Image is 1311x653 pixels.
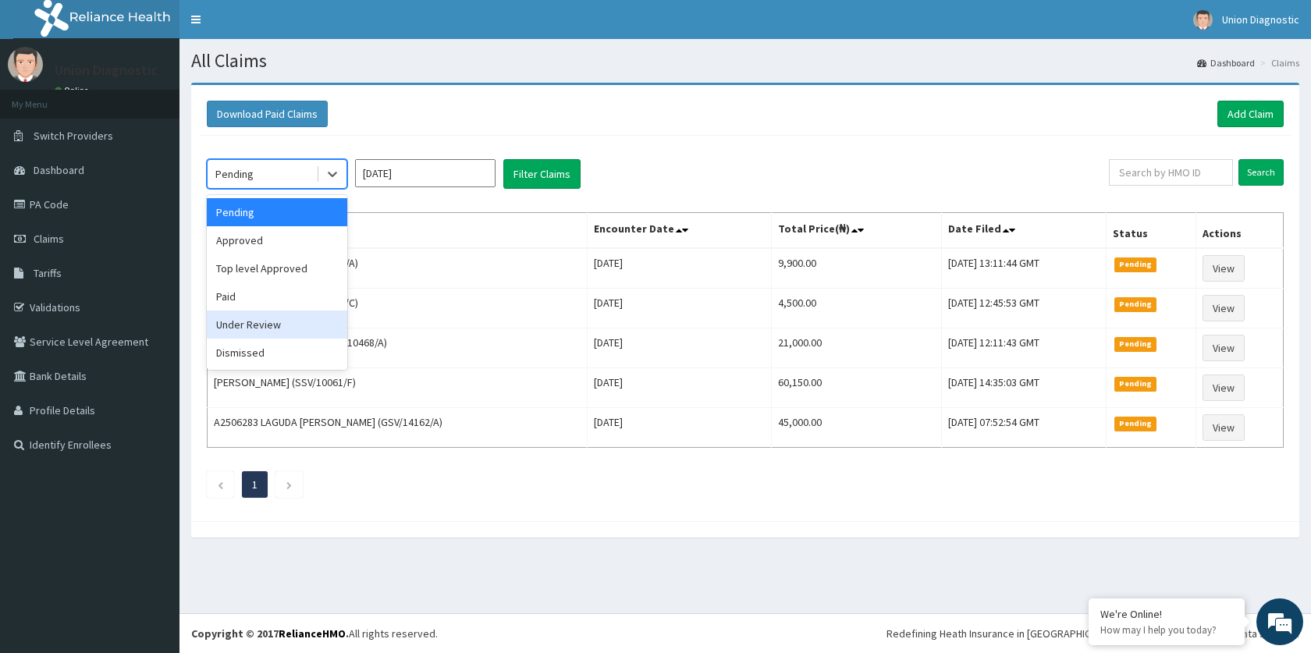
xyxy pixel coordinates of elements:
[208,213,588,249] th: Name
[1217,101,1284,127] a: Add Claim
[208,408,588,448] td: A2506283 LAGUDA [PERSON_NAME] (GSV/14162/A)
[34,266,62,280] span: Tariffs
[503,159,581,189] button: Filter Claims
[1203,295,1245,321] a: View
[8,47,43,82] img: User Image
[1100,623,1233,637] p: How may I help you today?
[1203,414,1245,441] a: View
[34,129,113,143] span: Switch Providers
[1109,159,1233,186] input: Search by HMO ID
[34,232,64,246] span: Claims
[1238,159,1284,186] input: Search
[1193,10,1213,30] img: User Image
[55,85,92,96] a: Online
[191,626,349,641] strong: Copyright © 2017 .
[207,226,347,254] div: Approved
[771,248,941,289] td: 9,900.00
[286,477,293,492] a: Next page
[886,626,1299,641] div: Redefining Heath Insurance in [GEOGRAPHIC_DATA] using Telemedicine and Data Science!
[771,408,941,448] td: 45,000.00
[1203,374,1245,401] a: View
[942,289,1107,328] td: [DATE] 12:45:53 GMT
[207,198,347,226] div: Pending
[8,426,297,481] textarea: Type your message and hit 'Enter'
[588,248,772,289] td: [DATE]
[207,254,347,282] div: Top level Approved
[179,613,1311,653] footer: All rights reserved.
[771,213,941,249] th: Total Price(₦)
[207,339,347,367] div: Dismissed
[1114,297,1157,311] span: Pending
[1222,12,1299,27] span: Union Diagnostic
[1256,56,1299,69] li: Claims
[942,213,1107,249] th: Date Filed
[1114,337,1157,351] span: Pending
[81,87,262,108] div: Chat with us now
[1114,257,1157,271] span: Pending
[355,159,496,187] input: Select Month and Year
[771,328,941,368] td: 21,000.00
[215,166,254,182] div: Pending
[771,368,941,408] td: 60,150.00
[942,248,1107,289] td: [DATE] 13:11:44 GMT
[942,408,1107,448] td: [DATE] 07:52:54 GMT
[588,328,772,368] td: [DATE]
[1114,417,1157,431] span: Pending
[208,328,588,368] td: GODSTIME OKUNROBO (NBC/10468/A)
[91,197,215,354] span: We're online!
[942,368,1107,408] td: [DATE] 14:35:03 GMT
[1203,335,1245,361] a: View
[771,289,941,328] td: 4,500.00
[208,248,588,289] td: [PERSON_NAME] (CMX/10016/A)
[207,101,328,127] button: Download Paid Claims
[1196,213,1284,249] th: Actions
[942,328,1107,368] td: [DATE] 12:11:43 GMT
[588,289,772,328] td: [DATE]
[1197,56,1255,69] a: Dashboard
[588,408,772,448] td: [DATE]
[252,477,258,492] a: Page 1 is your current page
[256,8,293,45] div: Minimize live chat window
[588,213,772,249] th: Encounter Date
[55,63,158,77] p: Union Diagnostic
[1114,377,1157,391] span: Pending
[208,289,588,328] td: [PERSON_NAME] (SNK/10006/C)
[29,78,63,117] img: d_794563401_company_1708531726252_794563401
[1203,255,1245,282] a: View
[207,282,347,311] div: Paid
[217,477,224,492] a: Previous page
[207,311,347,339] div: Under Review
[1106,213,1196,249] th: Status
[191,51,1299,71] h1: All Claims
[1100,607,1233,621] div: We're Online!
[279,626,346,641] a: RelianceHMO
[208,368,588,408] td: [PERSON_NAME] (SSV/10061/F)
[588,368,772,408] td: [DATE]
[34,163,84,177] span: Dashboard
